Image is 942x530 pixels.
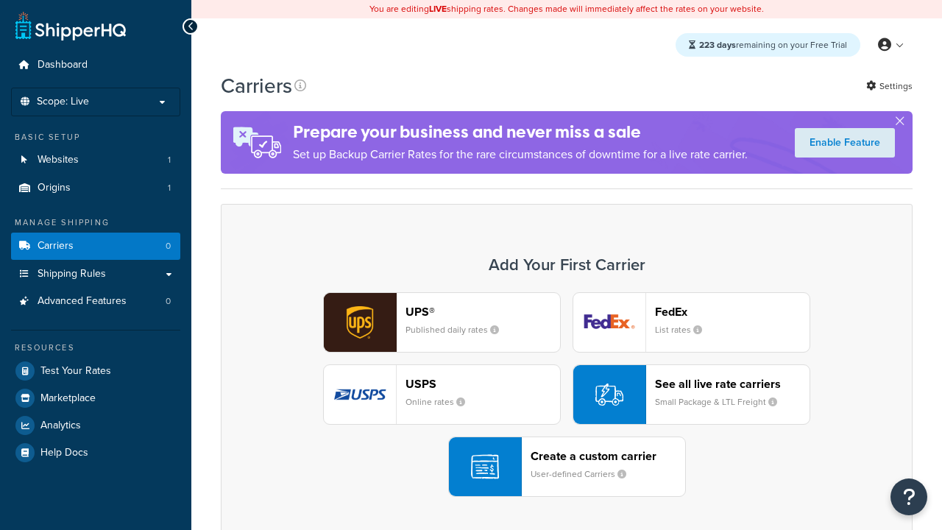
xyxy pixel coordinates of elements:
button: ups logoUPS®Published daily rates [323,292,561,353]
a: Carriers 0 [11,233,180,260]
img: ad-rules-rateshop-fe6ec290ccb7230408bd80ed9643f0289d75e0ffd9eb532fc0e269fcd187b520.png [221,111,293,174]
span: 0 [166,295,171,308]
small: Small Package & LTL Freight [655,395,789,409]
span: Advanced Features [38,295,127,308]
button: Create a custom carrierUser-defined Carriers [448,437,686,497]
a: Enable Feature [795,128,895,158]
span: Carriers [38,240,74,252]
img: icon-carrier-liverate-becf4550.svg [595,381,623,409]
button: usps logoUSPSOnline rates [323,364,561,425]
span: Dashboard [38,59,88,71]
b: LIVE [429,2,447,15]
img: usps logo [324,365,396,424]
div: remaining on your Free Trial [676,33,860,57]
img: ups logo [324,293,396,352]
img: fedEx logo [573,293,645,352]
button: fedEx logoFedExList rates [573,292,810,353]
small: Published daily rates [406,323,511,336]
button: Open Resource Center [890,478,927,515]
span: Scope: Live [37,96,89,108]
header: USPS [406,377,560,391]
a: Analytics [11,412,180,439]
header: UPS® [406,305,560,319]
header: Create a custom carrier [531,449,685,463]
h1: Carriers [221,71,292,100]
header: FedEx [655,305,810,319]
h4: Prepare your business and never miss a sale [293,120,748,144]
span: Websites [38,154,79,166]
span: 1 [168,182,171,194]
span: Help Docs [40,447,88,459]
a: Settings [866,76,913,96]
small: List rates [655,323,714,336]
img: icon-carrier-custom-c93b8a24.svg [471,453,499,481]
div: Manage Shipping [11,216,180,229]
header: See all live rate carriers [655,377,810,391]
strong: 223 days [699,38,736,52]
span: Test Your Rates [40,365,111,378]
span: 1 [168,154,171,166]
span: Origins [38,182,71,194]
h3: Add Your First Carrier [236,256,897,274]
a: Shipping Rules [11,261,180,288]
a: Help Docs [11,439,180,466]
li: Websites [11,146,180,174]
a: Dashboard [11,52,180,79]
span: Shipping Rules [38,268,106,280]
li: Origins [11,174,180,202]
li: Advanced Features [11,288,180,315]
button: See all live rate carriersSmall Package & LTL Freight [573,364,810,425]
a: Origins 1 [11,174,180,202]
span: Marketplace [40,392,96,405]
a: Advanced Features 0 [11,288,180,315]
small: Online rates [406,395,477,409]
p: Set up Backup Carrier Rates for the rare circumstances of downtime for a live rate carrier. [293,144,748,165]
span: 0 [166,240,171,252]
a: Test Your Rates [11,358,180,384]
a: Marketplace [11,385,180,411]
div: Basic Setup [11,131,180,144]
div: Resources [11,342,180,354]
a: Websites 1 [11,146,180,174]
a: ShipperHQ Home [15,11,126,40]
li: Carriers [11,233,180,260]
span: Analytics [40,420,81,432]
small: User-defined Carriers [531,467,638,481]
